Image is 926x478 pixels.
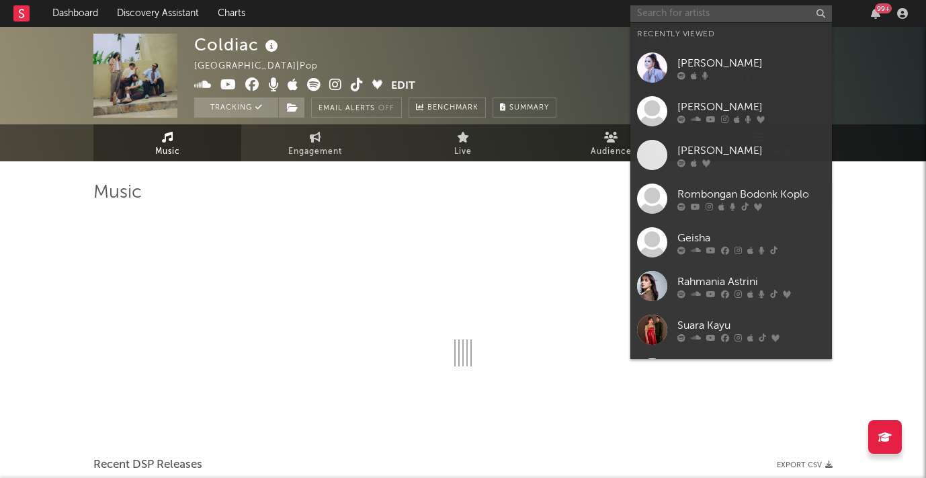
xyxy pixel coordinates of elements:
a: Rahmania Astrini [630,264,832,308]
div: [PERSON_NAME] [677,143,825,159]
button: Email AlertsOff [311,97,402,118]
div: Recently Viewed [637,26,825,42]
div: 99 + [875,3,892,13]
span: Recent DSP Releases [93,457,202,473]
a: Suara Kayu [630,308,832,352]
a: Engagement [241,124,389,161]
a: [PERSON_NAME] [630,133,832,177]
a: Live [389,124,537,161]
div: Rahmania Astrini [677,274,825,290]
span: Benchmark [427,100,478,116]
div: Rombongan Bodonk Koplo [677,186,825,202]
a: Rombongan Bodonk Koplo [630,177,832,221]
a: [PERSON_NAME] [630,89,832,133]
div: Suara Kayu [677,317,825,333]
div: [GEOGRAPHIC_DATA] | Pop [194,58,333,75]
a: Geisha [630,221,832,264]
button: 99+ [871,8,880,19]
a: [PERSON_NAME] [630,46,832,89]
span: Audience [591,144,632,160]
input: Search for artists [630,5,832,22]
span: Live [454,144,472,160]
div: Coldiac [194,34,282,56]
a: Putih Abu-Abu [630,352,832,395]
span: Music [155,144,180,160]
span: Summary [509,104,549,112]
a: Benchmark [409,97,486,118]
div: [PERSON_NAME] [677,55,825,71]
div: [PERSON_NAME] [677,99,825,115]
a: Music [93,124,241,161]
button: Summary [493,97,556,118]
button: Export CSV [777,461,833,469]
em: Off [378,105,394,112]
div: Geisha [677,230,825,246]
button: Edit [391,78,415,95]
button: Tracking [194,97,278,118]
span: Engagement [288,144,342,160]
a: Audience [537,124,685,161]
